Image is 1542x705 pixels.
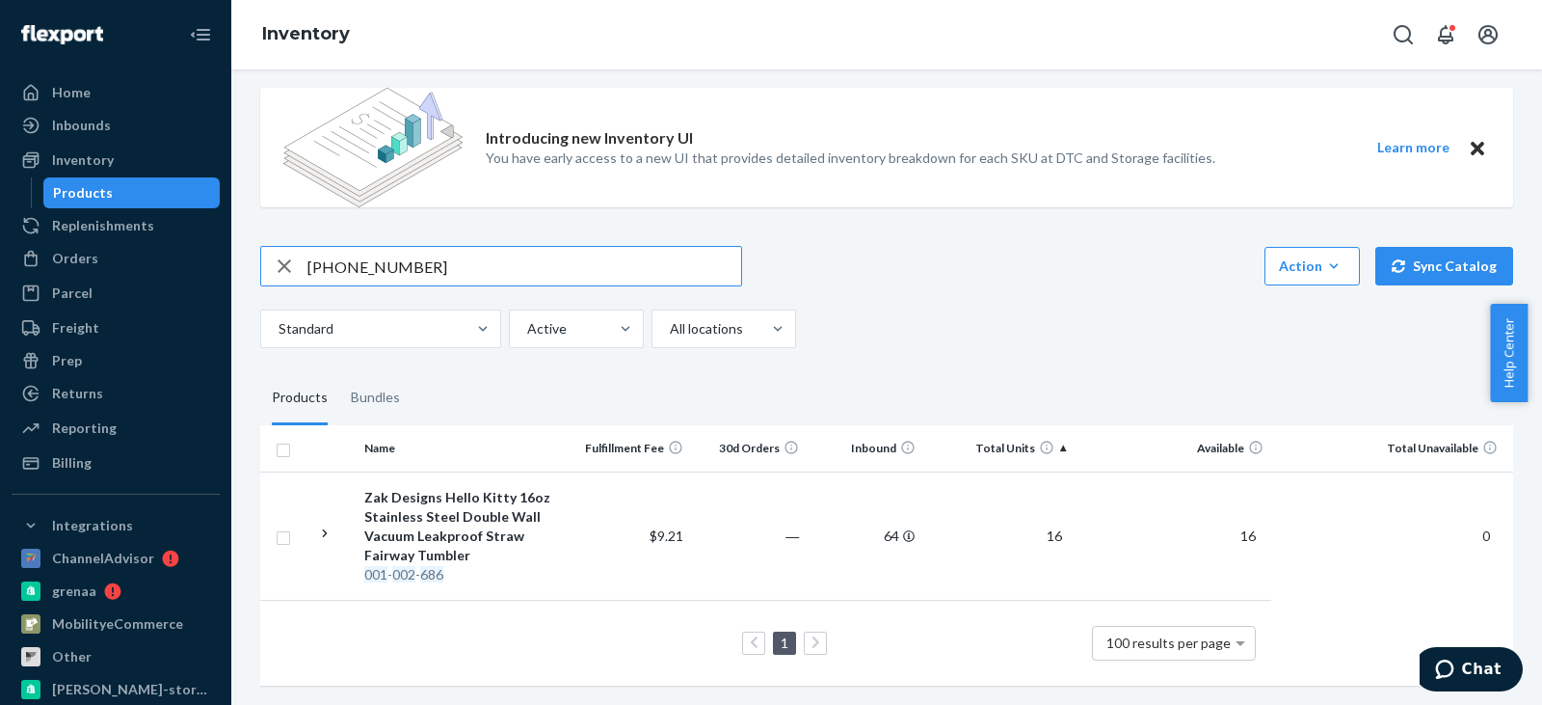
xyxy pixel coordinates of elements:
div: Returns [52,384,103,403]
button: Open account menu [1469,15,1507,54]
button: Sync Catalog [1375,247,1513,285]
ol: breadcrumbs [247,7,365,63]
a: Prep [12,345,220,376]
a: Page 1 is your current page [777,635,792,651]
div: Zak Designs Hello Kitty 16oz Stainless Steel Double Wall Vacuum Leakproof Straw Fairway Tumbler [364,488,567,565]
button: Learn more [1365,136,1461,160]
th: Total Units [923,425,1078,472]
a: Inventory [262,23,350,44]
div: Bundles [351,371,400,425]
a: Billing [12,447,220,478]
a: Products [43,177,221,208]
div: Other [52,647,92,666]
input: Search inventory by name or sku [307,247,741,285]
div: - - [364,565,567,584]
input: Standard [277,319,279,339]
th: Inbound [807,425,922,472]
p: You have early access to a new UI that provides detailed inventory breakdown for each SKU at DTC ... [486,149,1215,168]
button: Close Navigation [181,15,220,54]
a: Parcel [12,278,220,309]
button: Help Center [1490,304,1528,402]
div: Reporting [52,419,117,438]
div: Home [52,83,91,102]
iframe: Opens a widget where you can chat to one of our agents [1420,647,1523,695]
div: grenaa [52,582,96,601]
div: MobilityeCommerce [52,614,183,634]
span: 0 [1475,528,1498,544]
div: Inbounds [52,116,111,135]
div: Products [272,371,328,425]
a: ChannelAdvisor [12,543,220,574]
span: 16 [1233,528,1263,544]
img: new-reports-banner-icon.82668bd98b6a51aee86340f2a7b77ae3.png [283,88,463,207]
th: 30d Orders [691,425,807,472]
span: 100 results per page [1106,635,1231,651]
th: Name [357,425,574,472]
a: Orders [12,243,220,274]
th: Fulfillment Fee [574,425,690,472]
a: Reporting [12,413,220,444]
button: Integrations [12,510,220,541]
div: Prep [52,351,82,370]
em: 001 [364,566,387,583]
img: Flexport logo [21,25,103,44]
div: Integrations [52,516,133,535]
input: Active [525,319,527,339]
a: Other [12,641,220,672]
a: Inbounds [12,110,220,141]
em: 686 [420,566,443,583]
p: Introducing new Inventory UI [486,127,693,149]
td: 64 [807,472,922,600]
div: Orders [52,249,98,268]
td: ― [691,472,807,600]
span: 16 [1039,528,1070,544]
th: Total Unavailable [1271,425,1513,472]
a: Replenishments [12,210,220,241]
button: Action [1264,247,1360,285]
button: Close [1465,136,1490,160]
div: Action [1279,257,1345,276]
a: Inventory [12,145,220,176]
div: [PERSON_NAME]-store-test [52,680,214,699]
div: Products [53,183,113,203]
button: Open Search Box [1384,15,1422,54]
div: Replenishments [52,216,154,235]
a: MobilityeCommerce [12,609,220,639]
div: Freight [52,318,99,338]
a: grenaa [12,576,220,607]
div: Billing [52,453,92,473]
a: Returns [12,378,220,409]
div: Inventory [52,150,114,170]
a: Freight [12,312,220,343]
div: ChannelAdvisor [52,549,154,568]
em: 002 [392,566,415,583]
button: Open notifications [1426,15,1465,54]
div: Parcel [52,284,93,303]
span: $9.21 [650,528,683,544]
th: Available [1077,425,1271,472]
input: All locations [668,319,670,339]
a: Home [12,77,220,108]
a: [PERSON_NAME]-store-test [12,674,220,705]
